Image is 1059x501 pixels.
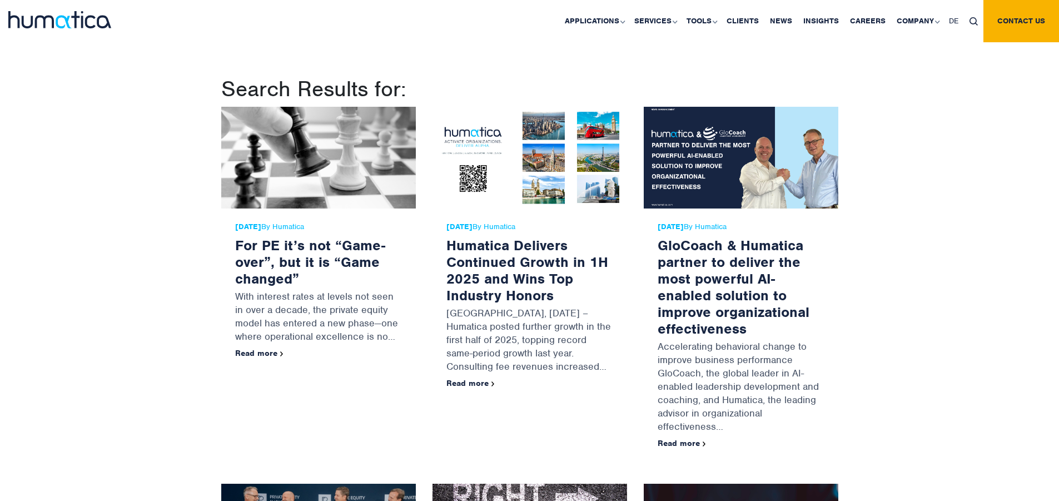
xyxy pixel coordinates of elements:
[221,76,838,102] h1: Search Results for:
[658,222,824,231] span: By Humatica
[491,381,495,386] img: arrowicon
[432,107,627,209] img: Humatica Delivers Continued Growth in 1H 2025 and Wins Top Industry Honors
[446,222,613,231] span: By Humatica
[235,236,385,287] a: For PE it’s not “Game-over”, but it is “Game changed”
[280,351,284,356] img: arrowicon
[703,442,706,447] img: arrowicon
[221,107,416,209] img: For PE it’s not “Game-over”, but it is “Game changed”
[658,337,824,439] p: Accelerating behavioral change to improve business performance GloCoach, the global leader in AI-...
[658,222,684,231] strong: [DATE]
[969,17,978,26] img: search_icon
[949,16,958,26] span: DE
[446,222,473,231] strong: [DATE]
[446,378,495,388] a: Read more
[658,236,809,338] a: GloCoach & Humatica partner to deliver the most powerful AI-enabled solution to improve organizat...
[235,222,402,231] span: By Humatica
[235,287,402,349] p: With interest rates at levels not seen in over a decade, the private equity model has entered a n...
[8,11,111,28] img: logo
[446,304,613,379] p: [GEOGRAPHIC_DATA], [DATE] – Humatica posted further growth in the first half of 2025, topping rec...
[644,107,838,209] img: GloCoach & Humatica partner to deliver the most powerful AI-enabled solution to improve organizat...
[235,222,261,231] strong: [DATE]
[446,236,608,304] a: Humatica Delivers Continued Growth in 1H 2025 and Wins Top Industry Honors
[235,348,284,358] a: Read more
[658,438,706,448] a: Read more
